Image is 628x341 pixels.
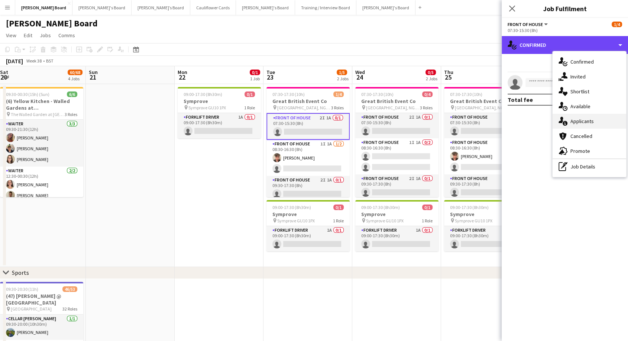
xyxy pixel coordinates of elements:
[444,174,527,200] app-card-role: FRONT OF HOUSE2I0/109:30-17:30 (8h)
[355,174,438,200] app-card-role: FRONT OF HOUSE2I1A0/109:30-17:30 (8h)
[132,0,190,15] button: [PERSON_NAME]’s Board
[422,218,433,223] span: 1 Role
[277,105,331,110] span: [GEOGRAPHIC_DATA], NG24 2NY
[250,76,260,81] div: 1 Job
[355,211,438,218] h3: Symprove
[366,218,404,223] span: Symprove GU10 1PX
[450,205,489,210] span: 09:00-17:30 (8h30m)
[12,269,29,276] div: Sports
[266,69,275,75] span: Tue
[337,70,347,75] span: 1/5
[236,0,295,15] button: [PERSON_NAME]'s Board
[331,105,344,110] span: 3 Roles
[444,98,527,104] h3: Great British Event Co
[508,22,543,27] span: FRONT OF HOUSE
[65,112,77,117] span: 3 Roles
[68,76,82,81] div: 4 Jobs
[24,32,32,39] span: Edit
[266,226,350,251] app-card-role: Forklift Driver1A0/109:00-17:30 (8h30m)
[184,91,222,97] span: 09:00-17:30 (8h30m)
[570,58,594,65] span: Confirmed
[570,133,592,139] span: Cancelled
[277,218,315,223] span: Symprove GU10 1PX
[450,91,482,97] span: 07:30-17:30 (10h)
[366,105,420,110] span: [GEOGRAPHIC_DATA], NG24 2NY
[190,0,236,15] button: Cauliflower Cards
[361,205,400,210] span: 09:00-17:30 (8h30m)
[21,30,35,40] a: Edit
[508,96,533,103] div: Total fee
[570,73,586,80] span: Invited
[11,112,65,117] span: The Walled Garden at [GEOGRAPHIC_DATA]
[178,69,187,75] span: Mon
[62,286,77,292] span: 46/53
[266,87,350,197] app-job-card: 07:30-17:30 (10h)1/4Great British Event Co [GEOGRAPHIC_DATA], NG24 2NY3 RolesFRONT OF HOUSE2I1A0/...
[444,113,527,138] app-card-role: FRONT OF HOUSE3I0/107:30-15:30 (8h)
[333,91,344,97] span: 1/4
[355,138,438,174] app-card-role: FRONT OF HOUSE1I1A0/208:30-16:30 (8h)
[188,105,226,110] span: Symprove GU10 1PX
[272,91,305,97] span: 07:30-17:30 (10h)
[68,70,82,75] span: 60/68
[6,286,38,292] span: 09:30-20:30 (11h)
[570,88,589,95] span: Shortlist
[508,28,622,33] div: 07:30-15:30 (8h)
[355,226,438,251] app-card-role: Forklift Driver1A0/109:00-17:30 (8h30m)
[420,105,433,110] span: 3 Roles
[46,58,54,64] div: BST
[295,0,356,15] button: Training / Interview Board
[570,148,590,154] span: Promote
[245,91,255,97] span: 0/1
[444,138,527,174] app-card-role: FRONT OF HOUSE1I1/208:30-16:30 (8h)[PERSON_NAME]
[426,76,437,81] div: 2 Jobs
[37,30,54,40] a: Jobs
[40,32,51,39] span: Jobs
[444,87,527,197] app-job-card: 07:30-17:30 (10h)1/4Great British Event Co [GEOGRAPHIC_DATA], NG24 2NY3 RolesFRONT OF HOUSE3I0/10...
[266,176,350,201] app-card-role: FRONT OF HOUSE2I1A0/109:30-17:30 (8h)
[266,98,350,104] h3: Great British Event Co
[333,205,344,210] span: 0/1
[178,87,261,138] div: 09:00-17:30 (8h30m)0/1Symprove Symprove GU10 1PX1 RoleForklift Driver1A0/109:00-17:30 (8h30m)
[502,36,628,54] div: Confirmed
[55,30,78,40] a: Comms
[508,22,549,27] button: FRONT OF HOUSE
[356,0,415,15] button: [PERSON_NAME]'s Board
[444,200,527,251] app-job-card: 09:00-17:30 (8h30m)0/1Symprove Symprove GU10 1PX1 RoleForklift Driver1A0/109:00-17:30 (8h30m)
[443,73,453,81] span: 25
[58,32,75,39] span: Comms
[422,91,433,97] span: 0/4
[570,118,594,125] span: Applicants
[266,113,350,140] app-card-role: FRONT OF HOUSE2I1A0/107:30-15:30 (8h)
[455,105,509,110] span: [GEOGRAPHIC_DATA], NG24 2NY
[355,98,438,104] h3: Great British Event Co
[444,211,527,218] h3: Symprove
[266,140,350,176] app-card-role: FRONT OF HOUSE1I1A1/208:30-16:30 (8h)[PERSON_NAME]
[354,73,365,81] span: 24
[455,218,492,223] span: Symprove GU10 1PX
[502,4,628,13] h3: Job Fulfilment
[355,113,438,138] app-card-role: FRONT OF HOUSE2I1A0/107:30-15:30 (8h)
[11,306,52,312] span: [GEOGRAPHIC_DATA]
[422,205,433,210] span: 0/1
[570,103,590,110] span: Available
[355,87,438,197] app-job-card: 07:30-17:30 (10h)0/4Great British Event Co [GEOGRAPHIC_DATA], NG24 2NY3 RolesFRONT OF HOUSE2I1A0/...
[89,69,98,75] span: Sun
[178,98,261,104] h3: Symprove
[177,73,187,81] span: 22
[444,69,453,75] span: Thu
[15,0,72,15] button: [PERSON_NAME] Board
[355,200,438,251] app-job-card: 09:00-17:30 (8h30m)0/1Symprove Symprove GU10 1PX1 RoleForklift Driver1A0/109:00-17:30 (8h30m)
[25,58,43,64] span: Week 38
[612,22,622,27] span: 1/4
[266,211,350,218] h3: Symprove
[266,200,350,251] app-job-card: 09:00-17:30 (8h30m)0/1Symprove Symprove GU10 1PX1 RoleForklift Driver1A0/109:00-17:30 (8h30m)
[425,70,436,75] span: 0/5
[62,306,77,312] span: 32 Roles
[6,18,98,29] h1: [PERSON_NAME] Board
[337,76,349,81] div: 2 Jobs
[250,70,260,75] span: 0/1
